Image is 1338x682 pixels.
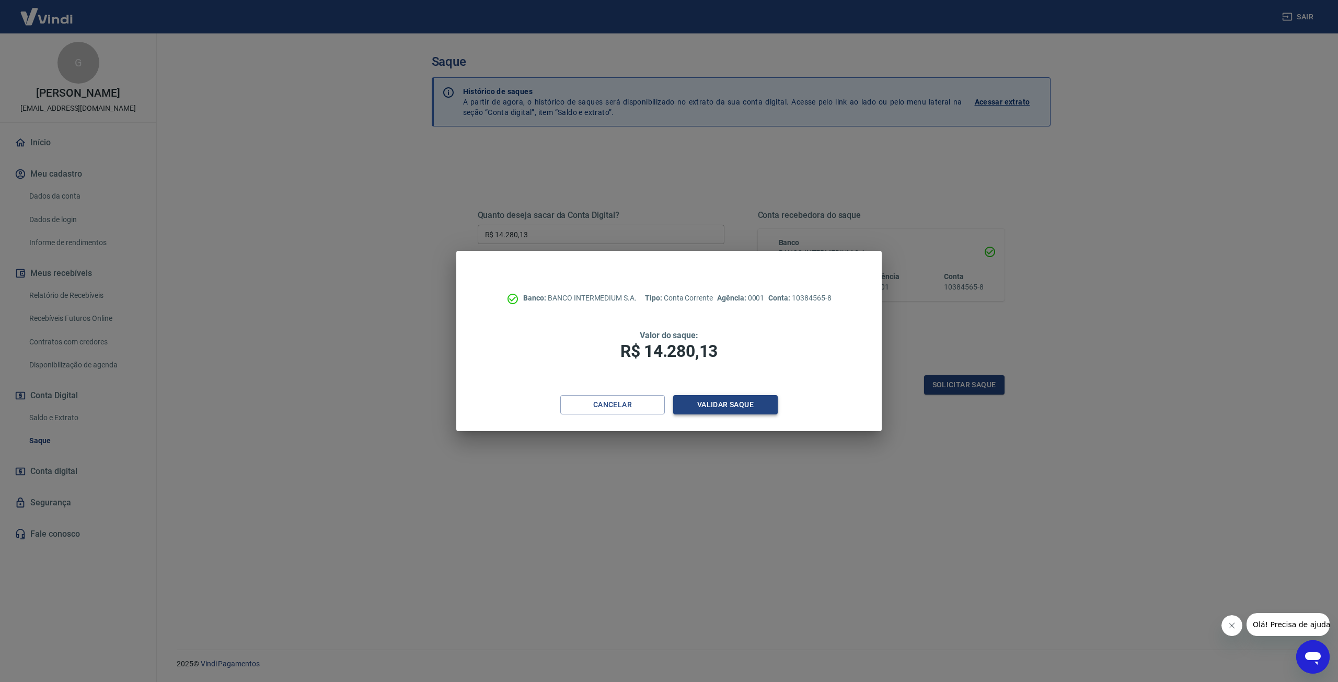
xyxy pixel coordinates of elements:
button: Cancelar [560,395,665,414]
p: 10384565-8 [768,293,831,304]
span: Olá! Precisa de ajuda? [6,7,88,16]
span: Agência: [717,294,748,302]
p: 0001 [717,293,764,304]
iframe: Close message [1221,615,1242,636]
span: Tipo: [645,294,664,302]
button: Validar saque [673,395,778,414]
iframe: Message from company [1247,613,1330,636]
span: R$ 14.280,13 [620,341,718,361]
span: Conta: [768,294,792,302]
p: Conta Corrente [645,293,713,304]
p: BANCO INTERMEDIUM S.A. [523,293,637,304]
span: Banco: [523,294,548,302]
span: Valor do saque: [640,330,698,340]
iframe: Button to launch messaging window [1296,640,1330,674]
